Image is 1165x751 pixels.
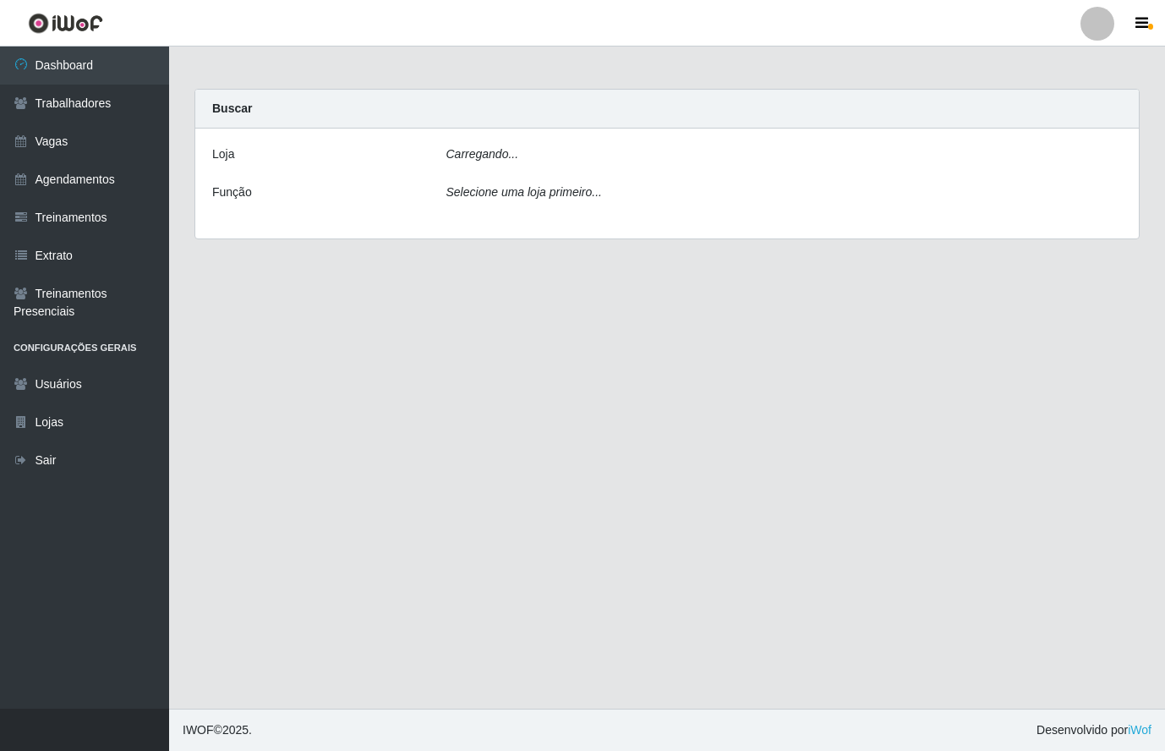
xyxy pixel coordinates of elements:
a: iWof [1128,723,1151,737]
i: Carregando... [446,147,519,161]
label: Loja [212,145,234,163]
label: Função [212,184,252,201]
span: Desenvolvido por [1036,721,1151,739]
strong: Buscar [212,101,252,115]
img: CoreUI Logo [28,13,103,34]
i: Selecione uma loja primeiro... [446,185,602,199]
span: © 2025 . [183,721,252,739]
span: IWOF [183,723,214,737]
